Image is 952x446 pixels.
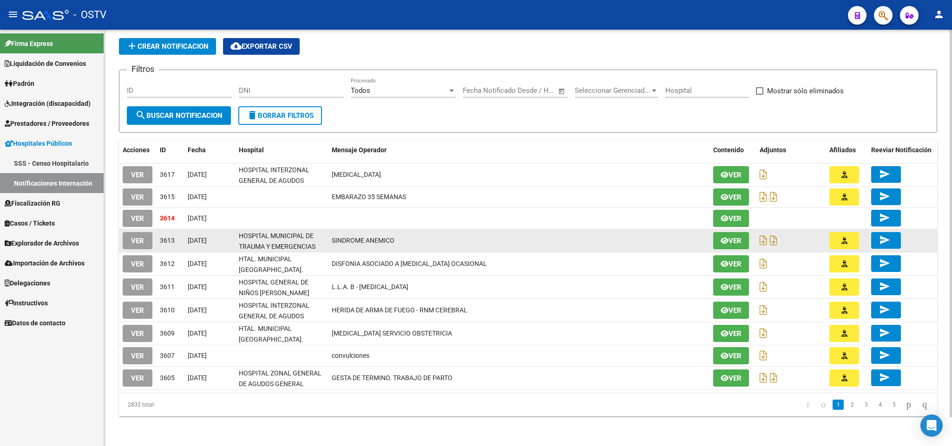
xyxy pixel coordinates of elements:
[131,171,144,179] span: VER
[5,118,89,129] span: Prestadores / Proveedores
[463,86,493,95] input: Start date
[239,166,309,195] span: HOSPITAL INTERZONAL GENERAL DE AGUDOS [PERSON_NAME]
[767,85,844,97] span: Mostrar sólo eliminados
[126,42,209,51] span: Crear Notificacion
[879,281,890,292] mat-icon: send
[5,238,79,248] span: Explorador de Archivos
[188,146,206,154] span: Fecha
[328,140,709,160] datatable-header-cell: Mensaje Operador
[123,255,152,272] button: VER
[230,42,292,51] span: Exportar CSV
[119,393,281,416] div: 2832 total
[160,306,175,314] span: 3610
[332,352,369,359] span: convulciones
[332,260,487,267] span: DISFONIA ASOCIADO A DISFAGIA OCASIONAL
[713,278,749,296] button: Ver
[239,369,322,398] span: HOSPITAL ZONAL GENERAL DE AGUDOS GENERAL [PERSON_NAME]
[729,374,742,382] span: Ver
[902,400,915,410] a: go to next page
[332,374,453,381] span: GESTA DE TERMINO. TRABAJO DE PARTO
[756,140,826,160] datatable-header-cell: Adjuntos
[131,352,144,360] span: VER
[131,330,144,338] span: VER
[188,328,231,339] div: [DATE]
[131,260,144,268] span: VER
[5,138,72,149] span: Hospitales Públicos
[713,325,749,342] button: Ver
[871,146,932,154] span: Reeviar Notificación
[332,171,381,178] span: BRONCOESPASMO
[332,330,452,337] span: DIABETES MELLITUS GESTACIONAL SERVICIO OBSTETRICIA
[123,188,152,206] button: VER
[223,38,300,55] button: Exportar CSV
[127,106,231,125] button: Buscar Notificacion
[729,352,742,360] span: Ver
[160,283,175,291] span: 3611
[575,86,650,95] span: Seleccionar Gerenciador
[5,258,85,268] span: Importación de Archivos
[817,400,830,410] a: go to previous page
[332,193,406,200] span: EMBARAZO 35 SEMANAS
[126,40,138,52] mat-icon: add
[887,397,901,413] li: page 5
[123,347,152,364] button: VER
[879,304,890,315] mat-icon: send
[879,212,890,223] mat-icon: send
[160,330,175,337] span: 3609
[230,40,242,52] mat-icon: cloud_download
[156,140,184,160] datatable-header-cell: ID
[802,400,814,410] a: go to first page
[131,193,144,201] span: VER
[351,86,370,95] span: Todos
[729,260,742,268] span: Ver
[239,302,309,330] span: HOSPITAL INTERZONAL GENERAL DE AGUDOS [PERSON_NAME]
[160,193,175,200] span: 3615
[845,397,859,413] li: page 2
[860,400,872,410] a: 3
[123,166,152,183] button: VER
[188,305,231,316] div: [DATE]
[874,400,886,410] a: 4
[123,210,152,227] button: VER
[5,78,34,89] span: Padrón
[188,192,231,202] div: [DATE]
[918,400,931,410] a: go to last page
[501,86,546,95] input: End date
[709,140,756,160] datatable-header-cell: Contenido
[5,298,48,308] span: Instructivos
[188,373,231,383] div: [DATE]
[160,374,175,381] span: 3605
[729,237,742,245] span: Ver
[247,111,314,120] span: Borrar Filtros
[123,232,152,249] button: VER
[879,234,890,246] mat-icon: send
[729,214,742,223] span: Ver
[867,140,937,160] datatable-header-cell: Reeviar Notificación
[239,325,303,375] span: HTAL. MUNICIPAL [GEOGRAPHIC_DATA]. [PERSON_NAME] [PERSON_NAME][GEOGRAPHIC_DATA]
[729,306,742,315] span: Ver
[184,140,235,160] datatable-header-cell: Fecha
[5,58,86,69] span: Liquidación de Convenios
[713,166,749,183] button: Ver
[879,191,890,202] mat-icon: send
[847,400,858,410] a: 2
[332,283,408,291] span: L.L.A. B - NEUTROPENIA FEBRIL
[888,400,899,410] a: 5
[188,235,231,246] div: [DATE]
[5,198,60,208] span: Fiscalización RG
[729,193,742,201] span: Ver
[729,330,742,338] span: Ver
[73,5,106,25] span: - OSTV
[131,374,144,382] span: VER
[829,146,856,154] span: Afiliados
[160,352,175,359] span: 3607
[5,318,66,328] span: Datos de contacto
[239,232,315,261] span: HOSPITAL MUNICIPAL DE TRAUMA Y EMERGENCIAS [PERSON_NAME]
[879,349,890,361] mat-icon: send
[713,369,749,387] button: Ver
[332,237,394,244] span: SINDROME ANEMICO
[188,350,231,361] div: [DATE]
[160,171,175,178] span: 3617
[239,255,303,305] span: HTAL. MUNICIPAL [GEOGRAPHIC_DATA]. [PERSON_NAME] [PERSON_NAME][GEOGRAPHIC_DATA]
[160,237,175,244] span: 3613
